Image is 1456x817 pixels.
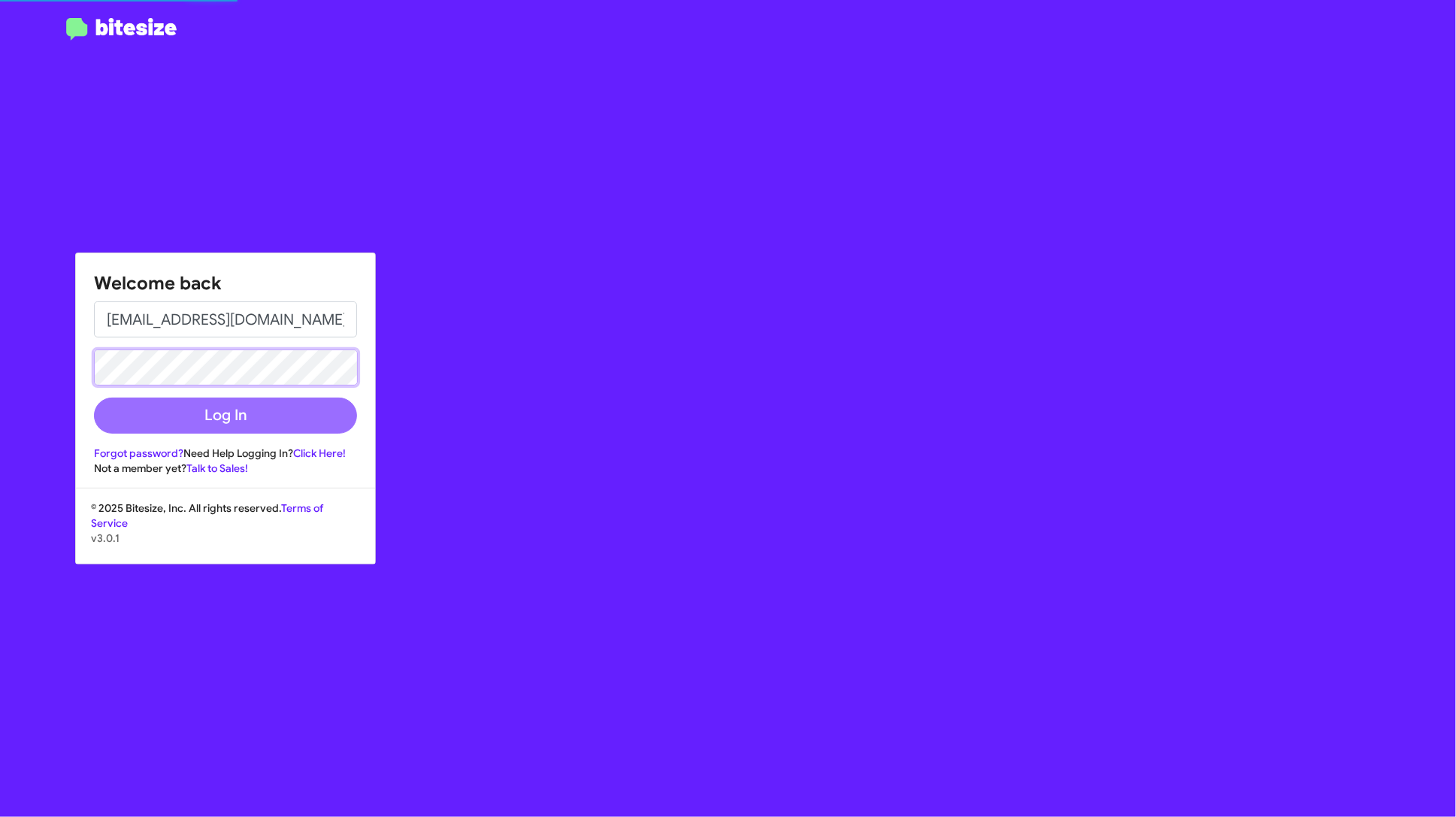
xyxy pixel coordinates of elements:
[186,461,248,475] a: Talk to Sales!
[94,271,357,295] h1: Welcome back
[94,461,357,476] div: Not a member yet?
[94,446,183,460] a: Forgot password?
[293,446,346,460] a: Click Here!
[94,446,357,461] div: Need Help Logging In?
[91,531,360,546] p: v3.0.1
[94,398,357,434] button: Log In
[76,501,375,564] div: © 2025 Bitesize, Inc. All rights reserved.
[91,501,323,530] a: Terms of Service
[94,301,357,337] input: Email address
